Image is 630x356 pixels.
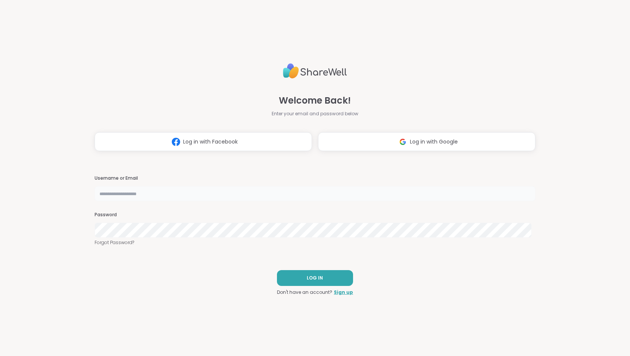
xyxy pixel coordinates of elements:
[396,135,410,149] img: ShareWell Logomark
[95,212,535,218] h3: Password
[334,289,353,296] a: Sign up
[318,132,535,151] button: Log in with Google
[277,270,353,286] button: LOG IN
[410,138,458,146] span: Log in with Google
[283,60,347,82] img: ShareWell Logo
[95,175,535,182] h3: Username or Email
[95,132,312,151] button: Log in with Facebook
[169,135,183,149] img: ShareWell Logomark
[272,110,358,117] span: Enter your email and password below
[277,289,332,296] span: Don't have an account?
[183,138,238,146] span: Log in with Facebook
[95,239,535,246] a: Forgot Password?
[279,94,351,107] span: Welcome Back!
[307,275,323,281] span: LOG IN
